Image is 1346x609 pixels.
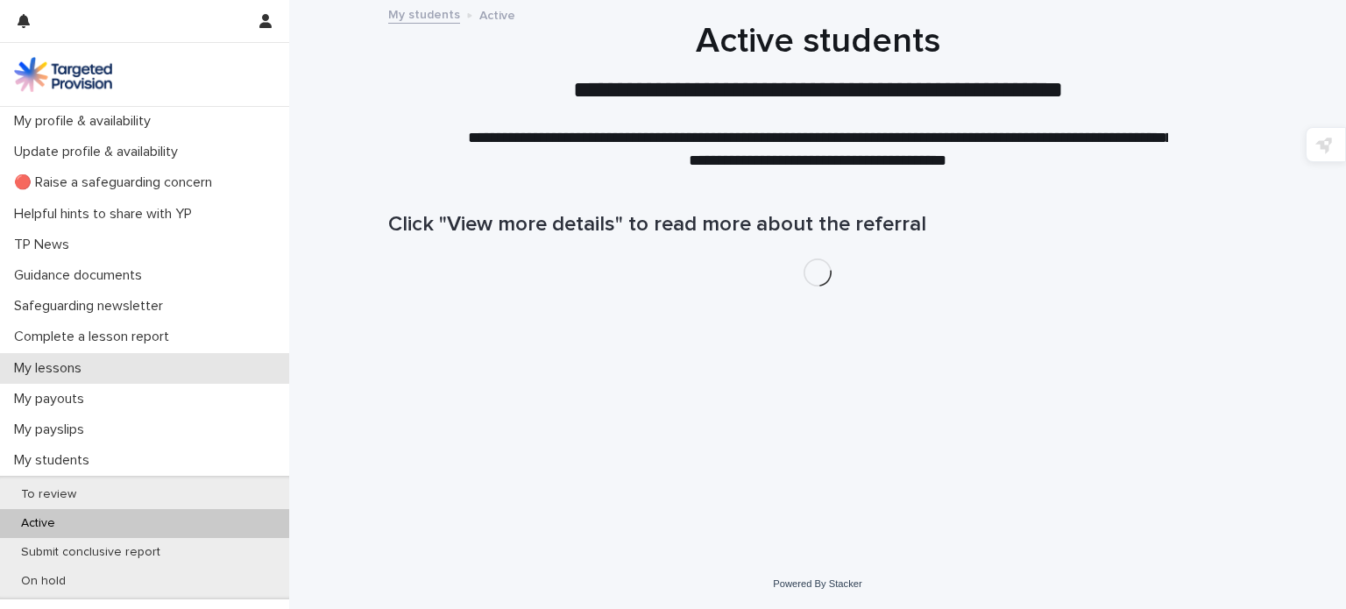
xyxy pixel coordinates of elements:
[388,212,1247,237] h1: Click "View more details" to read more about the referral
[7,206,206,223] p: Helpful hints to share with YP
[7,237,83,253] p: TP News
[7,329,183,345] p: Complete a lesson report
[7,516,69,531] p: Active
[7,174,226,191] p: 🔴 Raise a safeguarding concern
[388,20,1247,62] h1: Active students
[14,57,112,92] img: M5nRWzHhSzIhMunXDL62
[7,391,98,407] p: My payouts
[7,421,98,438] p: My payslips
[773,578,861,589] a: Powered By Stacker
[7,487,90,502] p: To review
[7,452,103,469] p: My students
[7,144,192,160] p: Update profile & availability
[7,298,177,315] p: Safeguarding newsletter
[7,574,80,589] p: On hold
[7,360,96,377] p: My lessons
[7,267,156,284] p: Guidance documents
[7,113,165,130] p: My profile & availability
[479,4,515,24] p: Active
[7,545,174,560] p: Submit conclusive report
[388,4,460,24] a: My students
